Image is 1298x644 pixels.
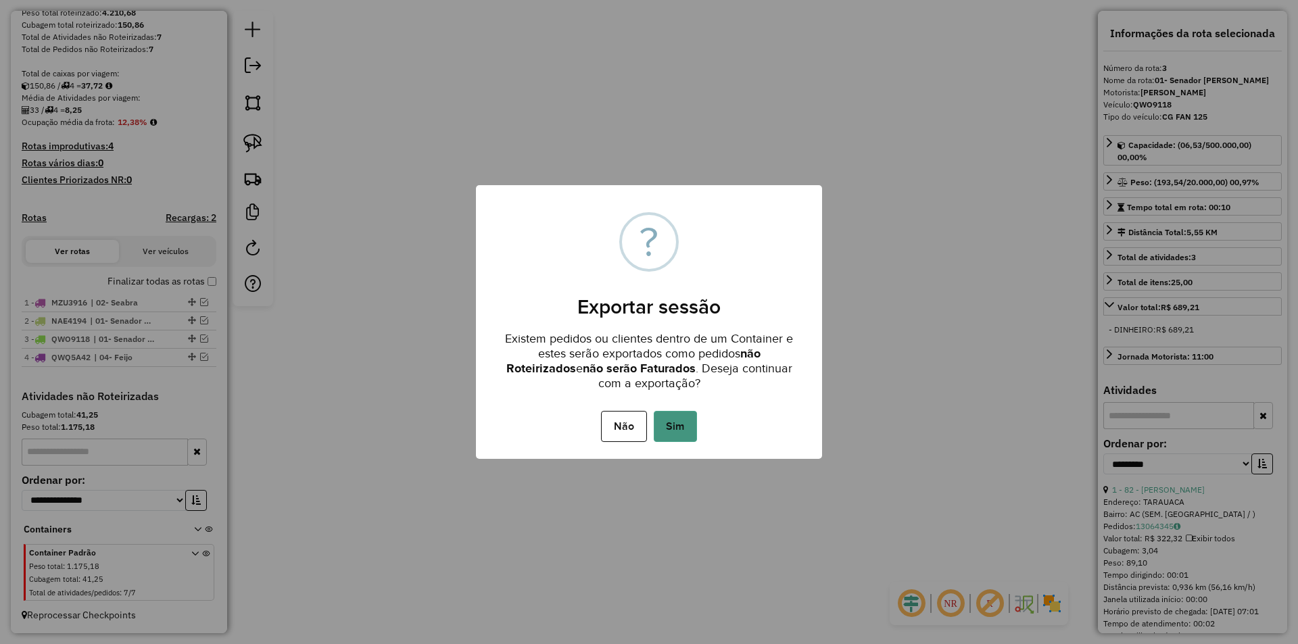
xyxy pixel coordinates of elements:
[583,362,696,375] strong: não serão Faturados
[476,278,822,319] h2: Exportar sessão
[476,319,822,394] div: Existem pedidos ou clientes dentro de um Container e estes serão exportados como pedidos e . Dese...
[506,347,761,375] strong: não Roteirizados
[601,411,646,442] button: Não
[654,411,697,442] button: Sim
[640,215,658,269] div: ?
